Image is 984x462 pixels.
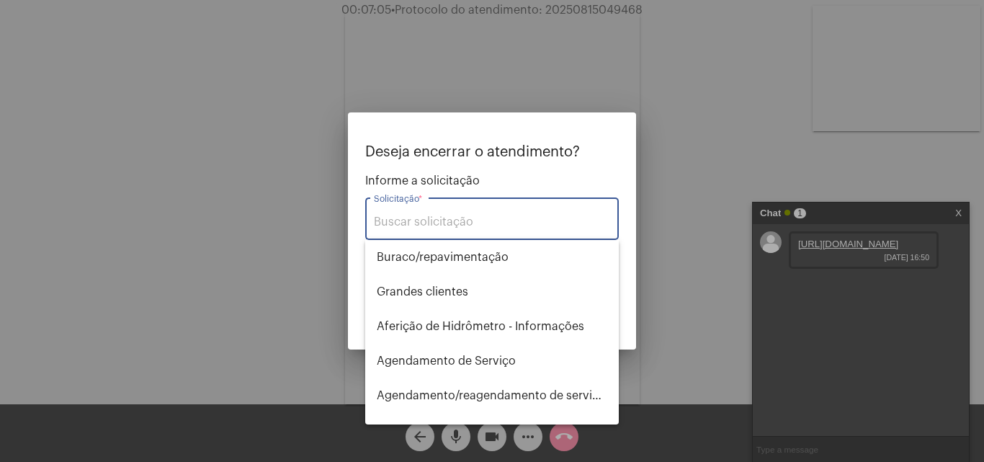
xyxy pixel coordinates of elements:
span: ⁠Buraco/repavimentação [377,240,607,275]
span: Aferição de Hidrômetro - Informações [377,309,607,344]
input: Buscar solicitação [374,216,610,228]
span: ⁠Grandes clientes [377,275,607,309]
span: Agendamento/reagendamento de serviços - informações [377,378,607,413]
span: Alterar nome do usuário na fatura [377,413,607,448]
span: Agendamento de Serviço [377,344,607,378]
p: Deseja encerrar o atendimento? [365,144,619,160]
span: Informe a solicitação [365,174,619,187]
